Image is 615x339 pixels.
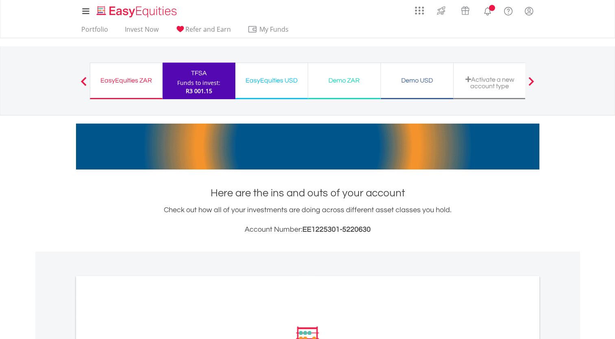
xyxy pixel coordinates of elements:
a: Portfolio [78,25,111,38]
div: Activate a new account type [459,76,521,89]
h3: Account Number: [76,224,539,235]
div: EasyEquities ZAR [95,75,157,86]
div: Demo USD [386,75,448,86]
div: Funds to invest: [177,79,220,87]
div: Demo ZAR [313,75,376,86]
img: vouchers-v2.svg [459,4,472,17]
span: R3 001.15 [186,87,212,95]
div: EasyEquities USD [240,75,303,86]
div: TFSA [167,67,230,79]
span: My Funds [248,24,301,35]
div: Check out how all of your investments are doing across different asset classes you hold. [76,204,539,235]
h1: Here are the ins and outs of your account [76,186,539,200]
a: AppsGrid [410,2,429,15]
a: Invest Now [122,25,162,38]
img: thrive-v2.svg [435,4,448,17]
a: Home page [93,2,180,18]
img: EasyMortage Promotion Banner [76,124,539,169]
a: Vouchers [453,2,477,17]
a: FAQ's and Support [498,2,519,18]
a: Refer and Earn [172,25,234,38]
span: EE1225301-5220630 [302,226,371,233]
span: Refer and Earn [185,25,231,34]
img: grid-menu-icon.svg [415,6,424,15]
img: EasyEquities_Logo.png [95,5,180,18]
a: Notifications [477,2,498,18]
a: My Profile [519,2,539,20]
